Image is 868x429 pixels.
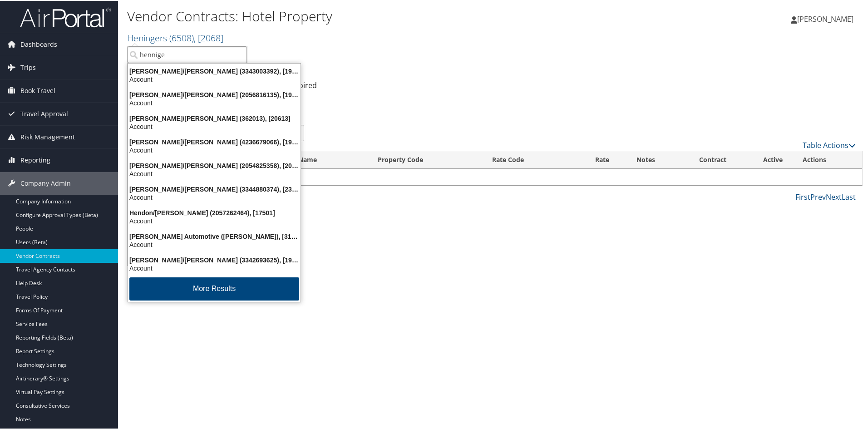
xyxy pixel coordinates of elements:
div: Account [123,192,306,201]
a: First [795,191,810,201]
span: Trips [20,55,36,78]
th: Rate: activate to sort column ascending [570,150,617,168]
div: [PERSON_NAME]/[PERSON_NAME] (2054825358), [20231] [123,161,306,169]
span: ( 6508 ) [169,31,194,43]
span: Travel Approval [20,102,68,124]
a: Last [842,191,856,201]
th: Actions [794,150,862,168]
button: More Results [129,276,299,300]
th: Contract: activate to sort column ascending [675,150,751,168]
span: Company Admin [20,171,71,194]
a: Next [826,191,842,201]
div: [PERSON_NAME]/[PERSON_NAME] (2056816135), [19865] [123,90,306,98]
a: Prev [810,191,826,201]
div: [PERSON_NAME]/[PERSON_NAME] (4236679066), [19157] [123,137,306,145]
div: Account [123,216,306,224]
a: Expired [291,79,317,89]
div: There are contracts. [127,99,863,124]
img: airportal-logo.png [20,6,111,27]
div: [PERSON_NAME]/[PERSON_NAME] (3344880374), [23287] [123,184,306,192]
div: Account [123,240,306,248]
div: [PERSON_NAME]/[PERSON_NAME] (3343003392), [19413] [123,66,306,74]
div: Account [123,169,306,177]
div: Account [123,122,306,130]
div: Account [123,74,306,83]
input: Search Accounts [128,45,247,62]
a: Table Actions [803,139,856,149]
div: [PERSON_NAME]/[PERSON_NAME] (3342693625), [19415] [123,255,306,263]
div: [PERSON_NAME] Automotive ([PERSON_NAME]), [31553] [123,232,306,240]
span: Risk Management [20,125,75,148]
a: [PERSON_NAME] [791,5,863,32]
div: Hendon/[PERSON_NAME] (2057262464), [17501] [123,208,306,216]
span: Reporting [20,148,50,171]
th: Notes: activate to sort column ascending [617,150,675,168]
th: Active: activate to sort column ascending [751,150,794,168]
a: Heningers [127,31,223,43]
td: No data available in table [128,168,862,184]
span: Book Travel [20,79,55,101]
div: Account [123,145,306,153]
div: Account [123,263,306,271]
div: Account [123,98,306,106]
th: Hotel Name: activate to sort column ascending [271,150,370,168]
span: [PERSON_NAME] [797,13,853,23]
div: [PERSON_NAME]/[PERSON_NAME] (362013), [20613] [123,113,306,122]
th: Rate Code: activate to sort column ascending [484,150,570,168]
span: , [ 2068 ] [194,31,223,43]
span: Dashboards [20,32,57,55]
th: Property Code: activate to sort column ascending [370,150,484,168]
h1: Vendor Contracts: Hotel Property [127,6,617,25]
